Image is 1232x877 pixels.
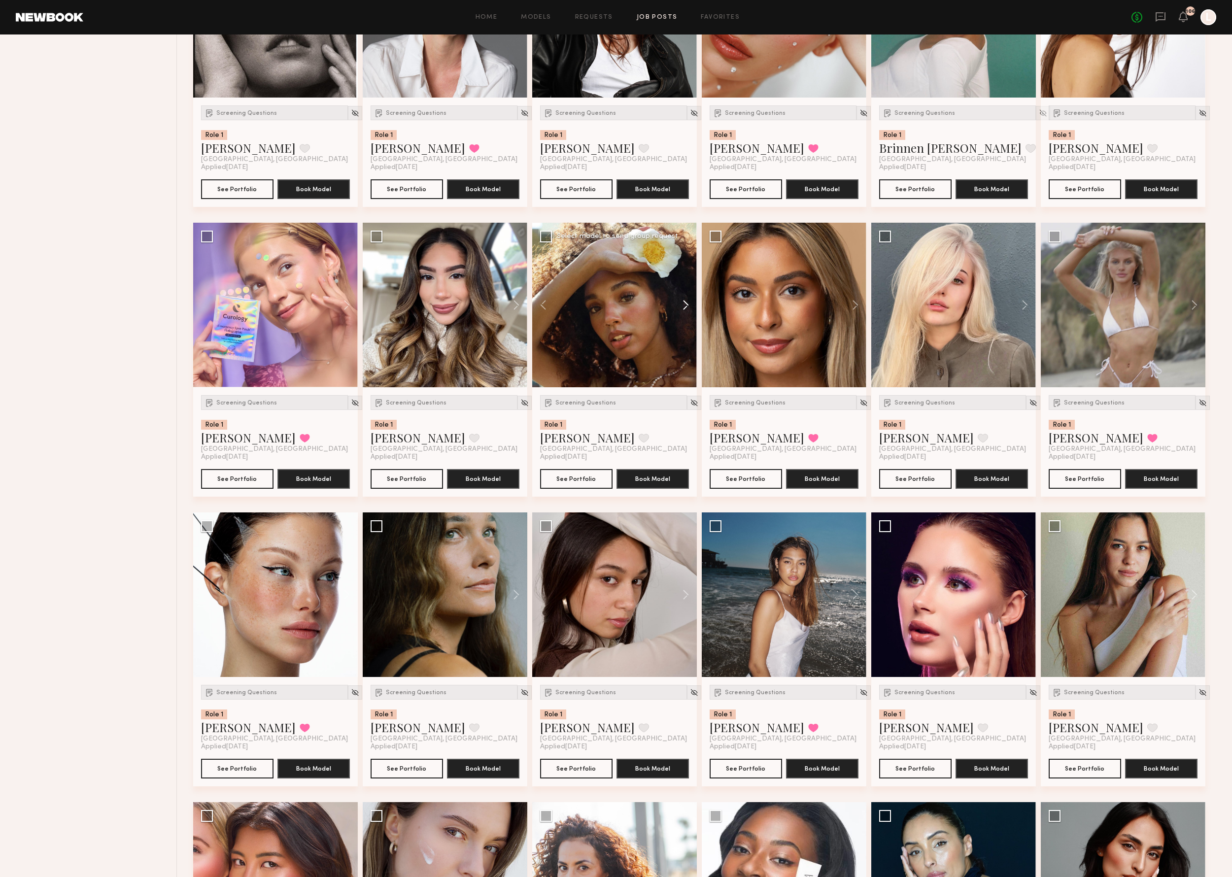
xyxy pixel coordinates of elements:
span: Screening Questions [725,110,786,116]
button: Book Model [447,759,519,778]
a: [PERSON_NAME] [879,430,974,445]
div: Role 1 [540,420,566,430]
button: See Portfolio [201,469,274,489]
a: See Portfolio [879,469,952,489]
a: Book Model [1125,764,1198,772]
a: Book Model [956,184,1028,193]
img: Unhide Model [859,399,868,407]
button: Book Model [1125,759,1198,778]
div: Applied [DATE] [371,164,519,171]
span: [GEOGRAPHIC_DATA], [GEOGRAPHIC_DATA] [540,156,687,164]
span: Screening Questions [216,110,277,116]
span: [GEOGRAPHIC_DATA], [GEOGRAPHIC_DATA] [371,735,517,743]
img: Unhide Model [1029,399,1037,407]
button: Book Model [786,759,858,778]
button: Book Model [956,469,1028,489]
a: Book Model [1125,474,1198,482]
button: See Portfolio [540,469,613,489]
img: Unhide Model [859,109,868,117]
img: Submission Icon [544,687,553,697]
div: Applied [DATE] [371,743,519,751]
span: [GEOGRAPHIC_DATA], [GEOGRAPHIC_DATA] [879,156,1026,164]
div: Role 1 [879,420,905,430]
a: See Portfolio [879,179,952,199]
img: Submission Icon [1052,108,1062,118]
div: Role 1 [540,130,566,140]
button: Book Model [277,179,350,199]
div: Role 1 [879,709,905,719]
button: See Portfolio [710,469,782,489]
div: Applied [DATE] [879,164,1028,171]
button: See Portfolio [201,759,274,778]
img: Submission Icon [374,398,384,407]
img: Unhide Model [690,688,698,697]
button: Book Model [1125,469,1198,489]
a: L [1200,9,1216,25]
a: [PERSON_NAME] [540,140,635,156]
button: Book Model [616,469,689,489]
img: Submission Icon [883,108,892,118]
div: Role 1 [710,130,736,140]
a: [PERSON_NAME] [710,719,804,735]
img: Unhide Model [520,399,529,407]
a: Book Model [786,184,858,193]
span: Screening Questions [894,690,955,696]
div: Applied [DATE] [1049,164,1198,171]
img: Submission Icon [544,398,553,407]
span: Screening Questions [1064,400,1125,406]
span: Screening Questions [555,110,616,116]
a: Book Model [956,764,1028,772]
a: [PERSON_NAME] [371,430,465,445]
div: Select model to send group request [557,233,678,240]
span: [GEOGRAPHIC_DATA], [GEOGRAPHIC_DATA] [1049,735,1196,743]
button: See Portfolio [1049,179,1121,199]
a: [PERSON_NAME] [540,719,635,735]
img: Unhide Model [351,399,359,407]
button: See Portfolio [371,759,443,778]
img: Submission Icon [205,398,214,407]
span: Screening Questions [1064,690,1125,696]
div: Applied [DATE] [710,743,858,751]
img: Submission Icon [883,398,892,407]
div: Role 1 [710,420,736,430]
div: Applied [DATE] [540,743,689,751]
span: Screening Questions [1064,110,1125,116]
button: See Portfolio [1049,759,1121,778]
a: [PERSON_NAME] [201,430,296,445]
div: Role 1 [710,709,736,719]
img: Submission Icon [205,108,214,118]
span: Screening Questions [725,690,786,696]
button: See Portfolio [710,179,782,199]
a: Book Model [616,764,689,772]
button: Book Model [447,179,519,199]
button: See Portfolio [879,759,952,778]
a: Book Model [1125,184,1198,193]
button: See Portfolio [1049,469,1121,489]
span: [GEOGRAPHIC_DATA], [GEOGRAPHIC_DATA] [879,735,1026,743]
a: Book Model [447,474,519,482]
div: Applied [DATE] [710,453,858,461]
span: Screening Questions [386,400,446,406]
a: Models [521,14,551,21]
span: Screening Questions [725,400,786,406]
a: See Portfolio [540,759,613,778]
button: See Portfolio [371,179,443,199]
span: Screening Questions [216,400,277,406]
img: Unhide Model [690,399,698,407]
a: Book Model [616,184,689,193]
img: Unhide Model [1029,688,1037,697]
div: Role 1 [201,130,227,140]
button: Book Model [616,179,689,199]
button: Book Model [1125,179,1198,199]
span: [GEOGRAPHIC_DATA], [GEOGRAPHIC_DATA] [1049,156,1196,164]
div: Applied [DATE] [879,743,1028,751]
div: Role 1 [1049,420,1075,430]
img: Unhide Model [1039,109,1047,117]
div: Applied [DATE] [540,164,689,171]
